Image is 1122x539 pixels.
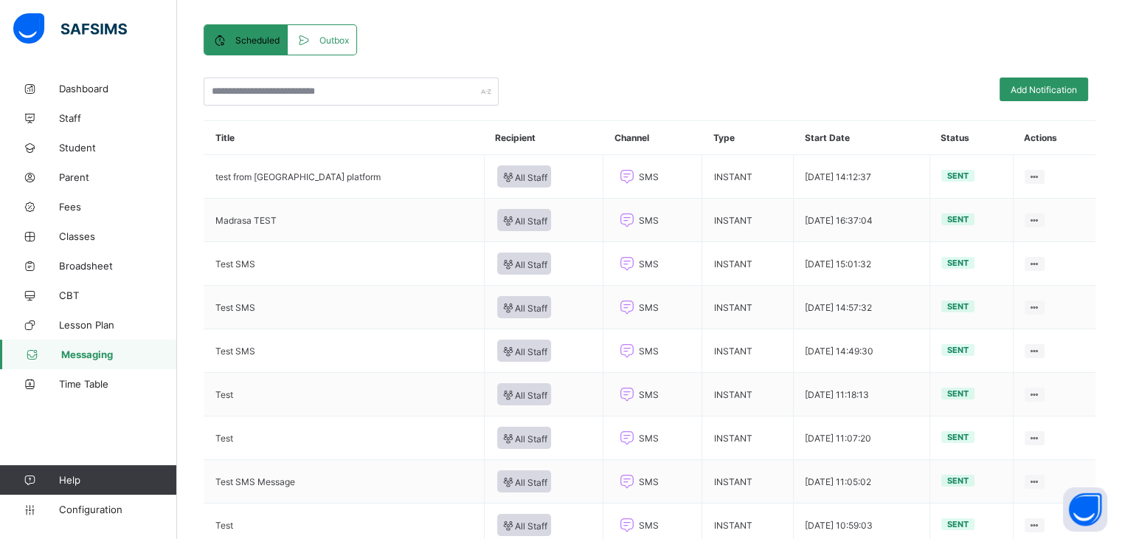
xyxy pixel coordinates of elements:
span: All Staff [501,432,548,444]
td: Test SMS Message [204,460,485,504]
td: [DATE] 14:57:32 [793,286,929,329]
span: Broadsheet [59,260,177,272]
span: SMS [638,258,658,269]
span: Staff [59,112,177,124]
td: [DATE] 11:05:02 [793,460,929,504]
th: Title [204,121,485,155]
td: Test SMS [204,329,485,373]
span: Messaging [61,349,177,360]
span: Sent [947,345,969,355]
td: [DATE] 16:37:04 [793,199,929,242]
td: [DATE] 11:07:20 [793,416,929,460]
td: INSTANT [702,373,794,416]
span: SMS [638,346,658,357]
span: Sent [947,171,969,181]
span: All Staff [501,476,548,488]
td: Test SMS [204,242,485,286]
i: SMS Channel [616,385,637,403]
span: All Staff [501,519,548,532]
span: Outbox [319,35,349,46]
span: SMS [638,171,658,182]
span: SMS [638,476,658,487]
td: INSTANT [702,329,794,373]
span: SMS [638,433,658,444]
span: Parent [59,171,177,183]
td: INSTANT [702,286,794,329]
td: test from [GEOGRAPHIC_DATA] platform [204,155,485,199]
i: SMS Channel [616,342,637,360]
span: SMS [638,302,658,313]
span: Classes [59,230,177,242]
span: SMS [638,389,658,400]
span: All Staff [501,301,548,314]
td: [DATE] 11:18:13 [793,373,929,416]
td: Test SMS [204,286,485,329]
span: Configuration [59,504,176,515]
span: Sent [947,258,969,268]
th: Start Date [793,121,929,155]
i: SMS Channel [616,255,637,272]
span: Add Notification [1011,84,1077,95]
td: [DATE] 14:12:37 [793,155,929,199]
span: Student [59,142,177,154]
th: Recipient [484,121,603,155]
i: SMS Channel [616,429,637,447]
i: SMS Channel [616,168,637,185]
td: Test [204,373,485,416]
span: Help [59,474,176,486]
td: [DATE] 15:01:32 [793,242,929,286]
span: Sent [947,214,969,224]
i: SMS Channel [616,211,637,229]
i: SMS Channel [616,298,637,316]
td: INSTANT [702,242,794,286]
span: Sent [947,476,969,486]
td: INSTANT [702,416,794,460]
span: Dashboard [59,83,177,95]
span: All Staff [501,345,548,357]
td: INSTANT [702,460,794,504]
td: INSTANT [702,155,794,199]
span: All Staff [501,214,548,227]
span: Scheduled [235,35,280,46]
td: Madrasa TEST [204,199,485,242]
i: SMS Channel [616,473,637,490]
span: Sent [947,519,969,529]
td: Test [204,416,485,460]
th: Actions [1013,121,1095,155]
td: [DATE] 14:49:30 [793,329,929,373]
td: INSTANT [702,199,794,242]
span: Lesson Plan [59,319,177,331]
th: Status [929,121,1013,155]
span: Sent [947,301,969,312]
th: Channel [603,121,702,155]
span: Sent [947,388,969,399]
img: safsims [13,13,127,44]
span: SMS [638,215,658,226]
span: All Staff [501,171,548,183]
span: All Staff [501,388,548,401]
span: Sent [947,432,969,442]
span: All Staff [501,258,548,270]
span: SMS [638,520,658,531]
span: CBT [59,289,177,301]
th: Type [702,121,794,155]
button: Open asap [1063,487,1107,532]
span: Time Table [59,378,177,390]
span: Fees [59,201,177,213]
i: SMS Channel [616,516,637,534]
